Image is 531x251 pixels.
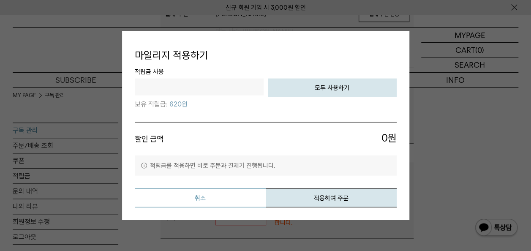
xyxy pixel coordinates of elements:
[169,98,188,109] span: 620원
[268,78,397,97] button: 모두 사용하기
[266,131,397,147] span: 원
[135,188,266,207] button: 취소
[135,44,397,67] h4: 마일리지 적용하기
[381,131,388,145] span: 0
[135,134,163,143] strong: 할인 금액
[135,98,168,109] span: 보유 적립금:
[135,66,397,78] span: 적립금 사용
[266,188,397,207] button: 적용하여 주문
[135,155,397,175] p: 적립금를 적용하면 바로 주문과 결제가 진행됩니다.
